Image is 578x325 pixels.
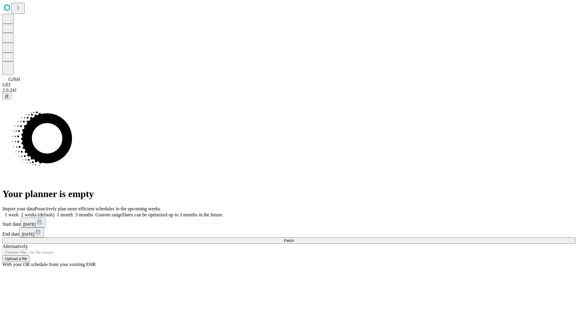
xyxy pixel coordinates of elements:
span: Import your data [2,206,35,211]
button: [DATE] [19,227,44,237]
span: Proactively plan more efficient schedules in the upcoming weeks. [35,206,161,211]
span: 1 week [5,212,19,217]
span: Custom range [95,212,122,217]
span: GJSH [8,77,20,82]
div: GEI [2,82,576,88]
button: Fetch [2,237,576,244]
div: End date [2,227,576,237]
div: 2.0.241 [2,88,576,93]
span: Dates can be optimized up to 3 months in the future. [122,212,223,217]
span: With your OR schedule from your existing EHR [2,262,96,267]
h1: Your planner is empty [2,188,576,200]
span: Fetch [284,238,294,243]
span: 3 months [75,212,93,217]
button: @ [2,93,11,99]
button: Upload a file [2,255,30,262]
span: [DATE] [23,222,36,227]
span: @ [5,94,9,98]
button: [DATE] [21,218,45,227]
span: 2 weeks (default) [21,212,54,217]
div: Start date [2,218,576,227]
span: 1 month [57,212,73,217]
span: Alternatively [2,244,28,249]
span: [DATE] [22,232,34,237]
